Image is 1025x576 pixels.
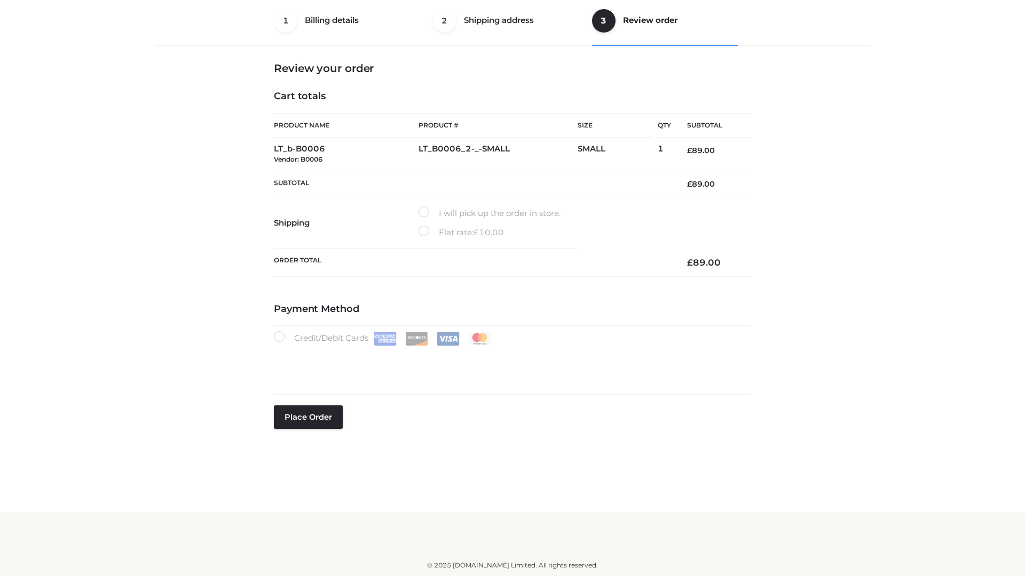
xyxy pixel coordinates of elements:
th: Order Total [274,249,671,277]
bdi: 89.00 [687,146,715,155]
th: Size [578,114,652,138]
small: Vendor: B0006 [274,155,322,163]
h4: Payment Method [274,303,751,315]
th: Subtotal [671,114,751,138]
h4: Cart totals [274,91,751,102]
iframe: Secure payment input frame [272,343,749,382]
img: Mastercard [468,332,491,346]
img: Amex [374,332,397,346]
img: Visa [437,332,460,346]
td: SMALL [578,138,658,171]
th: Product Name [274,113,419,138]
span: £ [687,179,692,189]
bdi: 89.00 [687,257,721,268]
td: 1 [658,138,671,171]
td: LT_B0006_2-_-SMALL [419,138,578,171]
bdi: 10.00 [474,227,504,237]
div: © 2025 [DOMAIN_NAME] Limited. All rights reserved. [159,560,866,571]
th: Product # [419,113,578,138]
span: £ [474,227,479,237]
th: Subtotal [274,171,671,197]
th: Qty [658,113,671,138]
th: Shipping [274,197,419,249]
button: Place order [274,405,343,429]
h3: Review your order [274,62,751,75]
td: LT_b-B0006 [274,138,419,171]
span: £ [687,146,692,155]
span: £ [687,257,693,268]
bdi: 89.00 [687,179,715,189]
label: Flat rate: [419,226,504,239]
img: Discover [405,332,428,346]
label: Credit/Debit Cards [274,331,492,346]
label: I will pick up the order in store. [419,206,561,220]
